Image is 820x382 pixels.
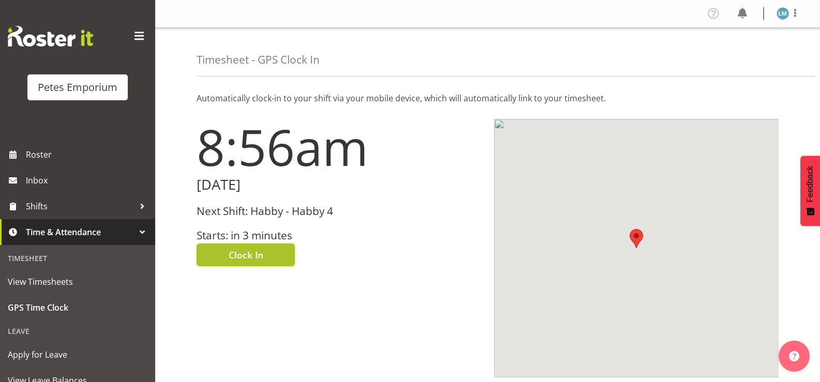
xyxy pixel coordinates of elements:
[197,119,482,175] h1: 8:56am
[38,80,117,95] div: Petes Emporium
[197,92,779,104] p: Automatically clock-in to your shift via your mobile device, which will automatically link to you...
[26,173,150,188] span: Inbox
[197,205,482,217] h3: Next Shift: Habby - Habby 4
[3,295,153,320] a: GPS Time Clock
[8,347,147,362] span: Apply for Leave
[8,26,93,47] img: Rosterit website logo
[3,342,153,368] a: Apply for Leave
[806,166,815,202] span: Feedback
[800,156,820,226] button: Feedback - Show survey
[26,147,150,162] span: Roster
[8,300,147,315] span: GPS Time Clock
[26,198,135,214] span: Shifts
[197,54,320,66] h4: Timesheet - GPS Clock In
[26,224,135,240] span: Time & Attendance
[3,320,153,342] div: Leave
[3,269,153,295] a: View Timesheets
[229,248,263,262] span: Clock In
[789,351,799,361] img: help-xxl-2.png
[197,230,482,241] h3: Starts: in 3 minutes
[3,248,153,269] div: Timesheet
[777,7,789,20] img: lianne-morete5410.jpg
[8,274,147,289] span: View Timesheets
[197,243,295,266] button: Clock In
[197,177,482,193] h2: [DATE]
